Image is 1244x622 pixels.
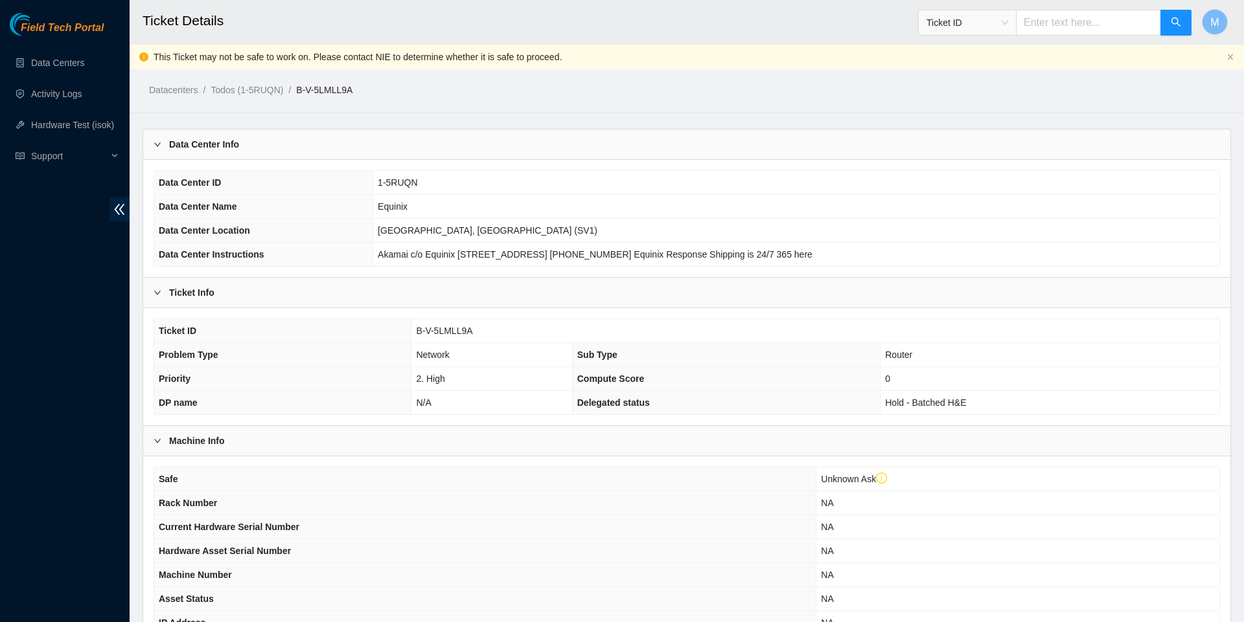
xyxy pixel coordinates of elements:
span: / [203,85,205,95]
span: Current Hardware Serial Number [159,522,299,532]
a: Todos (1-5RUQN) [211,85,283,95]
span: B-V-5LMLL9A [416,326,472,336]
span: Machine Number [159,570,232,580]
span: Support [31,143,108,169]
span: Problem Type [159,350,218,360]
span: NA [821,498,833,508]
span: Field Tech Portal [21,22,104,34]
span: Unknown Ask [821,474,887,484]
span: Rack Number [159,498,217,508]
span: NA [821,522,833,532]
span: Router [885,350,912,360]
span: NA [821,570,833,580]
span: Data Center Location [159,225,250,236]
a: Akamai TechnologiesField Tech Portal [10,23,104,40]
span: right [154,140,161,148]
b: Data Center Info [169,137,239,151]
span: Data Center ID [159,177,221,188]
span: 1-5RUQN [378,177,417,188]
button: search [1160,10,1192,36]
span: [GEOGRAPHIC_DATA], [GEOGRAPHIC_DATA] (SV1) [378,225,597,236]
span: Hardware Asset Serial Number [159,546,291,556]
span: Ticket ID [159,326,196,336]
div: Ticket Info [143,278,1230,307]
span: exclamation-circle [876,472,888,484]
span: Data Center Name [159,201,237,212]
span: Priority [159,373,190,384]
span: Ticket ID [927,13,1008,32]
span: Hold - Batched H&E [885,397,966,408]
span: right [154,437,161,445]
span: Safe [159,474,178,484]
a: Data Centers [31,58,84,68]
span: read [16,151,25,161]
a: Hardware Test (isok) [31,120,114,130]
span: DP name [159,397,198,408]
span: 2. High [416,373,444,384]
span: NA [821,594,833,604]
div: Data Center Info [143,129,1230,159]
span: Asset Status [159,594,214,604]
span: Data Center Instructions [159,249,264,260]
input: Enter text here... [1016,10,1161,36]
span: Network [416,350,449,360]
img: Akamai Technologies [10,13,65,36]
span: / [288,85,291,95]
span: M [1210,14,1219,30]
span: right [154,289,161,296]
b: Machine Info [169,434,225,448]
span: N/A [416,397,431,408]
a: Datacenters [149,85,198,95]
span: Delegated status [577,397,650,408]
span: Akamai c/o Equinix [STREET_ADDRESS] [PHONE_NUMBER] Equinix Response Shipping is 24/7 365 here [378,249,812,260]
span: Sub Type [577,350,617,360]
span: Compute Score [577,373,644,384]
a: Activity Logs [31,89,82,99]
a: B-V-5LMLL9A [296,85,352,95]
span: NA [821,546,833,556]
button: M [1202,9,1228,35]
span: close [1227,53,1234,61]
span: 0 [885,373,890,384]
div: Machine Info [143,426,1230,456]
button: close [1227,53,1234,61]
b: Ticket Info [169,285,214,300]
span: double-left [109,197,130,221]
span: search [1171,17,1181,29]
span: Equinix [378,201,408,212]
